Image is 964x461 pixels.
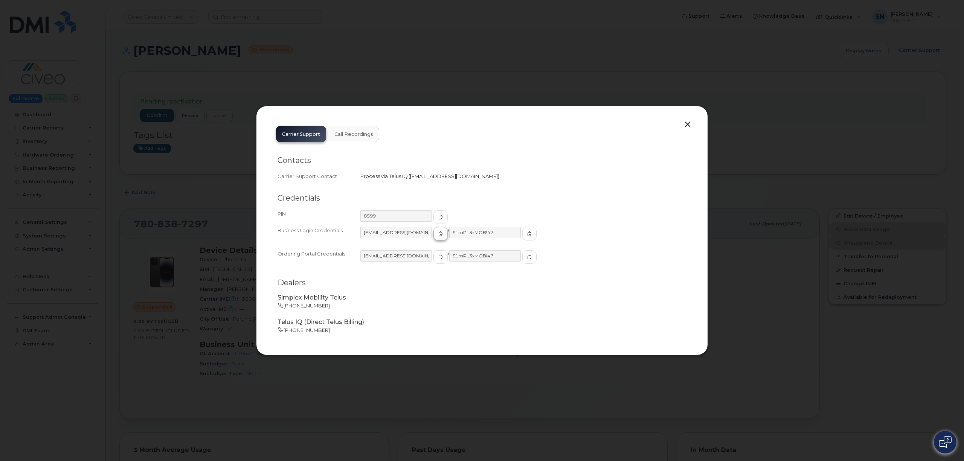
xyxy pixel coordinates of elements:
[410,173,498,179] span: [EMAIL_ADDRESS][DOMAIN_NAME]
[522,227,537,240] button: copy to clipboard
[433,227,448,240] button: copy to clipboard
[278,302,686,309] p: [PHONE_NUMBER]
[522,250,537,264] button: copy to clipboard
[433,210,448,224] button: copy to clipboard
[360,227,686,247] div: /
[278,156,686,165] h2: Contacts
[278,318,686,327] p: Telus IQ (Direct Telus Billing)
[278,193,686,203] h2: Credentials
[278,173,360,180] div: Carrier Support Contact
[278,327,686,334] p: [PHONE_NUMBER]
[278,294,686,302] p: Simplex Mobility Telus
[278,227,360,247] div: Business Login Credentials
[278,250,360,271] div: Ordering Portal Credentials
[278,210,360,224] div: PIN
[278,278,686,288] h2: Dealers
[360,173,408,179] span: Process via Telus IQ
[939,436,952,448] img: Open chat
[334,131,373,137] span: Call Recordings
[433,250,448,264] button: copy to clipboard
[360,250,686,271] div: /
